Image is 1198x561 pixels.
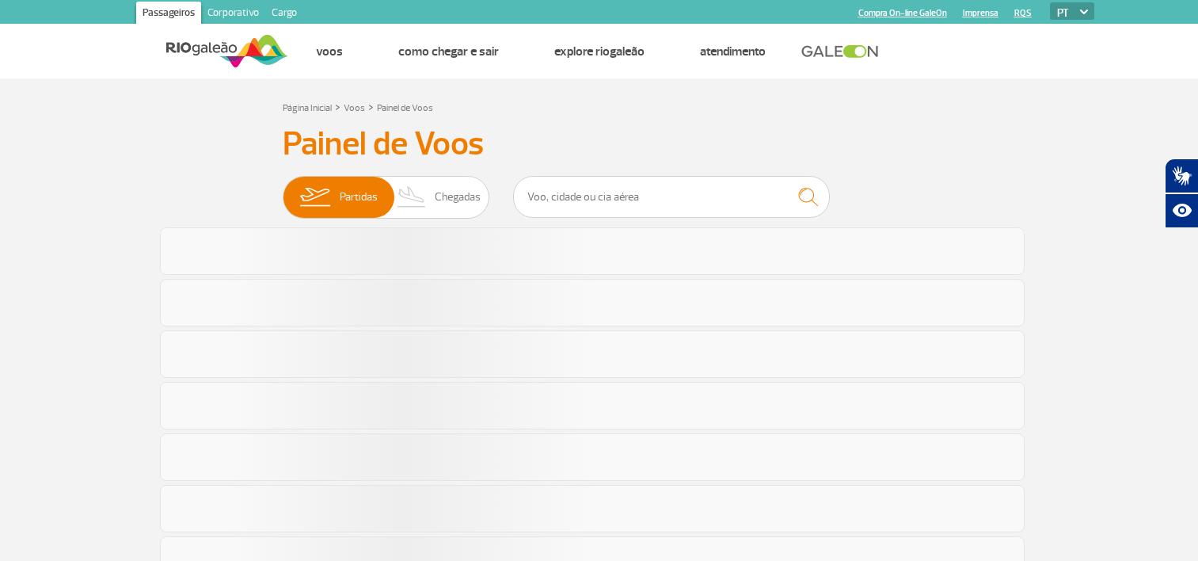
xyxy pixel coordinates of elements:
[1165,158,1198,228] div: Plugin de acessibilidade da Hand Talk.
[858,8,947,18] a: Compra On-line GaleOn
[389,177,435,218] img: slider-desembarque
[554,44,645,59] a: Explore RIOgaleão
[368,97,374,116] a: >
[290,177,340,218] img: slider-embarque
[136,2,201,27] a: Passageiros
[963,8,998,18] a: Imprensa
[1165,158,1198,193] button: Abrir tradutor de língua de sinais.
[335,97,340,116] a: >
[344,102,365,114] a: Voos
[265,2,303,27] a: Cargo
[283,102,332,114] a: Página Inicial
[398,44,499,59] a: Como chegar e sair
[1014,8,1032,18] a: RQS
[340,177,378,218] span: Partidas
[201,2,265,27] a: Corporativo
[1165,193,1198,228] button: Abrir recursos assistivos.
[283,124,916,164] h3: Painel de Voos
[513,176,830,218] input: Voo, cidade ou cia aérea
[316,44,343,59] a: Voos
[435,177,481,218] span: Chegadas
[700,44,766,59] a: Atendimento
[377,102,433,114] a: Painel de Voos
